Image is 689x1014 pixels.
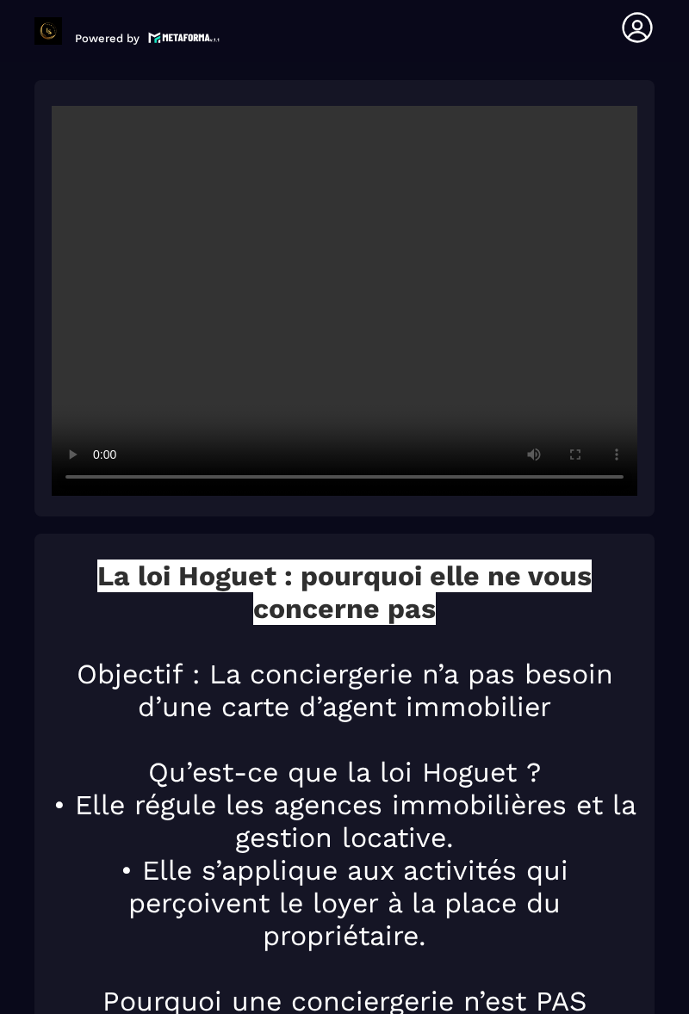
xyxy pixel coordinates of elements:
strong: La loi Hoguet : pourquoi elle ne vous concerne pas [97,560,592,625]
img: logo-branding [34,17,62,45]
h1: • Elle régule les agences immobilières et la gestion locative. [52,788,637,854]
h1: • Elle s’applique aux activités qui perçoivent le loyer à la place du propriétaire. [52,854,637,952]
h1: Objectif : La conciergerie n’a pas besoin d’une carte d’agent immobilier [52,658,637,723]
p: Powered by [75,32,140,45]
h1: Qu’est-ce que la loi Hoguet ? [52,756,637,788]
img: logo [148,30,220,45]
